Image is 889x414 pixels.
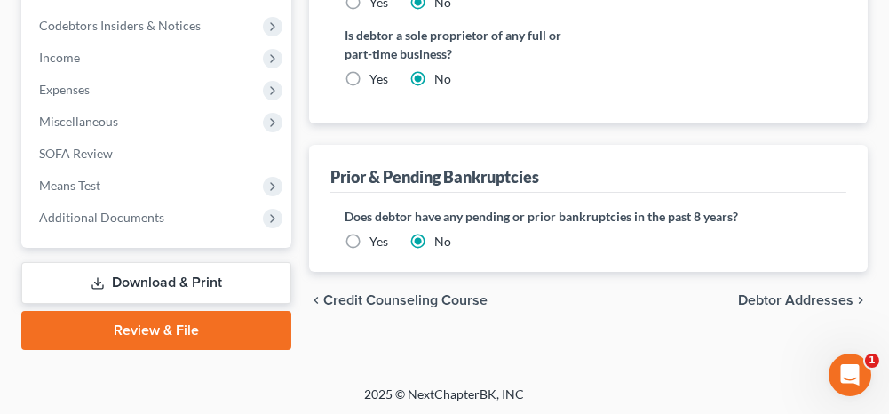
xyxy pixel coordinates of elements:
a: Download & Print [21,262,291,304]
button: chevron_left Credit Counseling Course [309,293,488,307]
label: Is debtor a sole proprietor of any full or part-time business? [345,26,579,63]
iframe: Intercom live chat [829,354,871,396]
i: chevron_left [309,293,323,307]
a: Review & File [21,311,291,350]
span: Means Test [39,178,100,193]
label: Yes [369,233,388,251]
div: Prior & Pending Bankruptcies [330,166,539,187]
span: SOFA Review [39,146,113,161]
span: 1 [865,354,879,368]
span: Miscellaneous [39,114,118,129]
span: Codebtors Insiders & Notices [39,18,201,33]
i: chevron_right [853,293,868,307]
span: Debtor Addresses [738,293,853,307]
label: Does debtor have any pending or prior bankruptcies in the past 8 years? [345,207,832,226]
label: Yes [369,70,388,88]
label: No [434,233,451,251]
span: Income [39,50,80,65]
button: Debtor Addresses chevron_right [738,293,868,307]
span: Credit Counseling Course [323,293,488,307]
span: Additional Documents [39,210,164,225]
span: Expenses [39,82,90,97]
label: No [434,70,451,88]
a: SOFA Review [25,138,291,170]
